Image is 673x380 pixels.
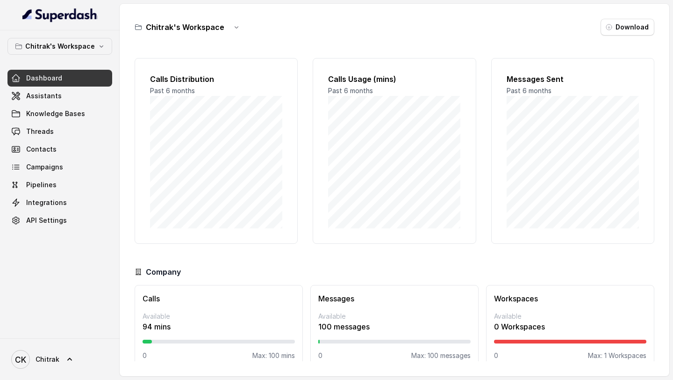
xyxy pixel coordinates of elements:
p: Available [318,312,471,321]
button: Download [601,19,654,36]
span: Integrations [26,198,67,207]
a: Chitrak [7,346,112,373]
p: 100 messages [318,321,471,332]
span: API Settings [26,216,67,225]
span: Past 6 months [507,87,551,95]
p: Available [494,312,646,321]
span: Knowledge Bases [26,109,85,118]
a: Contacts [7,141,112,158]
img: light.svg [22,7,98,22]
span: Past 6 months [328,87,373,95]
h2: Messages Sent [507,73,639,85]
h3: Workspaces [494,293,646,304]
span: Past 6 months [150,87,195,95]
h3: Messages [318,293,471,304]
p: 0 [494,351,498,360]
a: Threads [7,123,112,140]
p: 0 [143,351,147,360]
a: Dashboard [7,70,112,87]
span: Dashboard [26,73,62,83]
h3: Chitrak's Workspace [146,22,224,33]
a: Pipelines [7,176,112,193]
a: Campaigns [7,159,112,175]
a: Integrations [7,194,112,211]
p: Available [143,312,295,321]
p: 94 mins [143,321,295,332]
p: Max: 100 messages [411,351,471,360]
span: Assistants [26,91,62,101]
span: Campaigns [26,162,63,172]
h3: Company [146,266,181,278]
h2: Calls Distribution [150,73,282,85]
p: 0 [318,351,322,360]
a: API Settings [7,212,112,229]
span: Chitrak [36,355,59,364]
span: Threads [26,127,54,136]
span: Pipelines [26,180,57,190]
button: Chitrak's Workspace [7,38,112,55]
h3: Calls [143,293,295,304]
p: Max: 100 mins [252,351,295,360]
text: CK [15,355,26,365]
p: Max: 1 Workspaces [588,351,646,360]
p: Chitrak's Workspace [25,41,95,52]
a: Assistants [7,88,112,104]
span: Contacts [26,145,57,154]
p: 0 Workspaces [494,321,646,332]
h2: Calls Usage (mins) [328,73,460,85]
a: Knowledge Bases [7,105,112,122]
